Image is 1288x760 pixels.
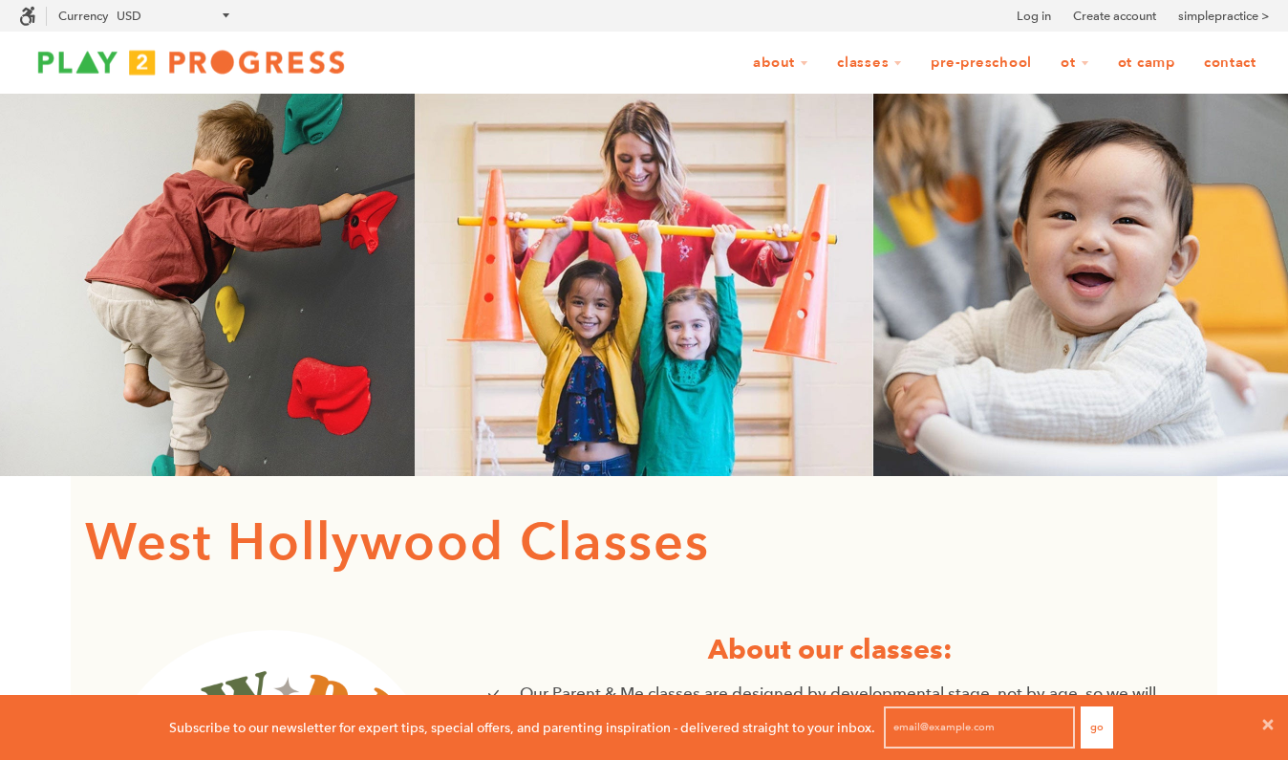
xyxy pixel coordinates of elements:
[884,706,1075,749] input: email@example.com
[1081,706,1113,749] button: Go
[1106,45,1188,81] a: OT Camp
[1178,7,1269,26] a: simplepractice >
[1048,45,1102,81] a: OT
[825,45,914,81] a: Classes
[1073,7,1156,26] a: Create account
[520,681,1189,732] p: Our Parent & Me classes are designed by developmental stage, not by age, so we will meet your lit...
[1017,7,1051,26] a: Log in
[741,45,821,81] a: About
[918,45,1044,81] a: Pre-Preschool
[169,717,875,738] p: Subscribe to our newsletter for expert tips, special offers, and parenting inspiration - delivere...
[19,43,363,81] img: Play2Progress logo
[708,632,953,666] strong: About our classes:
[58,9,108,23] label: Currency
[85,505,1203,582] h1: West Hollywood Classes
[1191,45,1269,81] a: Contact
